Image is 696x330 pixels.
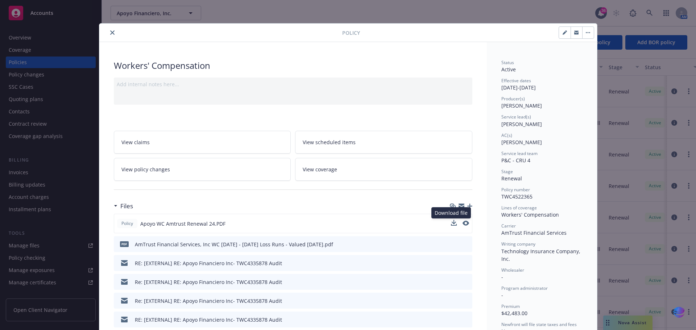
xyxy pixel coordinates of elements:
div: AmTrust Financial Services, Inc WC [DATE] - [DATE] Loss Runs - Valued [DATE].pdf [135,241,333,248]
button: download file [451,278,457,286]
div: Add internal notes here... [117,80,469,88]
span: View claims [121,138,150,146]
span: [PERSON_NAME] [501,102,542,109]
span: Program administrator [501,285,548,291]
span: $42,483.00 [501,310,527,317]
span: - [501,273,503,280]
span: P&C - CRU 4 [501,157,530,164]
div: [DATE] - [DATE] [501,78,583,91]
span: Newfront will file state taxes and fees [501,321,577,327]
span: Policy number [501,187,530,193]
span: Service lead(s) [501,114,531,120]
a: View coverage [295,158,472,181]
span: TWC4522365 [501,193,533,200]
button: preview file [463,316,469,323]
button: preview file [463,241,469,248]
div: Workers' Compensation [114,59,472,72]
button: download file [451,297,457,305]
span: pdf [120,241,129,247]
img: svg+xml;base64,PHN2ZyB3aWR0aD0iMzQiIGhlaWdodD0iMzQiIHZpZXdCb3g9IjAgMCAzNCAzNCIgZmlsbD0ibm9uZSIgeG... [673,306,685,319]
span: Writing company [501,241,535,247]
span: [PERSON_NAME] [501,121,542,128]
span: View scheduled items [303,138,356,146]
div: RE: [EXTERNAL] RE: Apoyo Financiero Inc- TWC4335878 Audit [135,259,282,267]
button: download file [451,316,457,323]
button: preview file [463,221,469,226]
button: preview file [463,297,469,305]
button: download file [451,220,457,227]
span: Policy [120,220,134,227]
button: download file [451,241,457,248]
span: AC(s) [501,132,512,138]
span: Renewal [501,175,522,182]
span: Lines of coverage [501,205,537,211]
span: Service lead team [501,150,538,156]
span: Technology Insurance Company, Inc. [501,248,582,262]
button: download file [451,259,457,267]
a: View claims [114,131,291,154]
span: Stage [501,168,513,175]
span: - [501,292,503,298]
button: preview file [463,220,469,227]
span: Status [501,59,514,66]
span: Active [501,66,516,73]
button: download file [451,220,457,226]
div: Re: [EXTERNAL] RE: Apoyo Financiero Inc- TWC4335878 Audit [135,297,282,305]
div: Workers' Compensation [501,211,583,218]
span: Premium [501,303,520,309]
span: View policy changes [121,166,170,173]
div: Download file [431,207,471,218]
span: Producer(s) [501,96,525,102]
a: View policy changes [114,158,291,181]
span: Wholesaler [501,267,524,273]
span: Carrier [501,223,516,229]
span: Apoyo WC Amtrust Renewal 24.PDF [140,220,225,227]
button: preview file [463,259,469,267]
span: Effective dates [501,78,531,84]
span: Policy [342,29,360,37]
span: View coverage [303,166,337,173]
span: AmTrust Financial Services [501,229,567,236]
div: Files [114,201,133,211]
div: Re: [EXTERNAL] RE: Apoyo Financiero Inc- TWC4335878 Audit [135,278,282,286]
button: preview file [463,278,469,286]
a: View scheduled items [295,131,472,154]
div: RE: [EXTERNAL] RE: Apoyo Financiero Inc- TWC4335878 Audit [135,316,282,323]
span: [PERSON_NAME] [501,139,542,146]
button: close [108,28,117,37]
h3: Files [120,201,133,211]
